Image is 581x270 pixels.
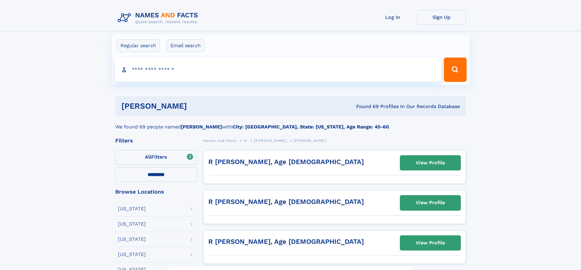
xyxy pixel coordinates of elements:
[254,139,287,143] span: [PERSON_NAME]
[145,154,151,160] span: All
[115,10,203,26] img: Logo Names and Facts
[400,236,461,250] a: View Profile
[271,103,460,110] div: Found 69 Profiles In Our Records Database
[416,236,445,250] div: View Profile
[294,139,326,143] span: [PERSON_NAME]
[167,39,205,52] label: Email search
[243,137,247,144] a: W
[181,124,222,130] b: [PERSON_NAME]
[118,222,146,226] div: [US_STATE]
[254,137,287,144] a: [PERSON_NAME]
[243,139,247,143] span: W
[203,137,237,144] a: Names and Facts
[115,116,466,131] div: We found 69 people named with .
[208,158,364,166] a: R [PERSON_NAME], Age [DEMOGRAPHIC_DATA]
[416,196,445,210] div: View Profile
[115,138,197,143] div: Filters
[118,237,146,242] div: [US_STATE]
[118,206,146,211] div: [US_STATE]
[400,156,461,170] a: View Profile
[118,252,146,257] div: [US_STATE]
[368,10,417,25] a: Log In
[416,156,445,170] div: View Profile
[400,195,461,210] a: View Profile
[208,238,364,245] a: R [PERSON_NAME], Age [DEMOGRAPHIC_DATA]
[115,189,197,195] div: Browse Locations
[115,58,441,82] input: search input
[117,39,160,52] label: Regular search
[232,124,389,130] b: City: [GEOGRAPHIC_DATA], State: [US_STATE], Age Range: 45-60
[208,198,364,205] a: R [PERSON_NAME], Age [DEMOGRAPHIC_DATA]
[121,102,272,110] h1: [PERSON_NAME]
[417,10,466,25] a: Sign Up
[444,58,466,82] button: Search Button
[115,150,197,165] label: Filters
